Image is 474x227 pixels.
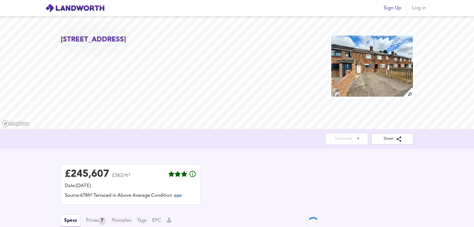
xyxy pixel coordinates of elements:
[2,120,29,127] a: Mapbox homepage
[174,195,182,198] span: EDIT
[45,3,105,13] img: logo
[61,35,126,45] h2: [STREET_ADDRESS]
[371,133,414,145] button: Share
[331,35,413,97] img: property
[412,4,427,12] span: Log in
[112,217,132,224] button: Floorplan
[86,217,106,225] button: Prices7
[137,217,146,224] button: Tags
[98,217,106,225] div: 7
[403,87,414,98] img: search
[65,183,196,190] div: Date: [DATE]
[65,192,196,200] div: Source: 678ft² Terraced in Above Average Condition
[65,170,109,179] div: £ 245,607
[381,2,404,14] button: Sign Up
[112,173,130,182] span: £362/ft²
[86,217,106,225] div: Prices
[409,2,429,14] button: Log in
[376,136,409,142] span: Share
[384,4,401,12] span: Sign Up
[152,217,161,224] button: EPC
